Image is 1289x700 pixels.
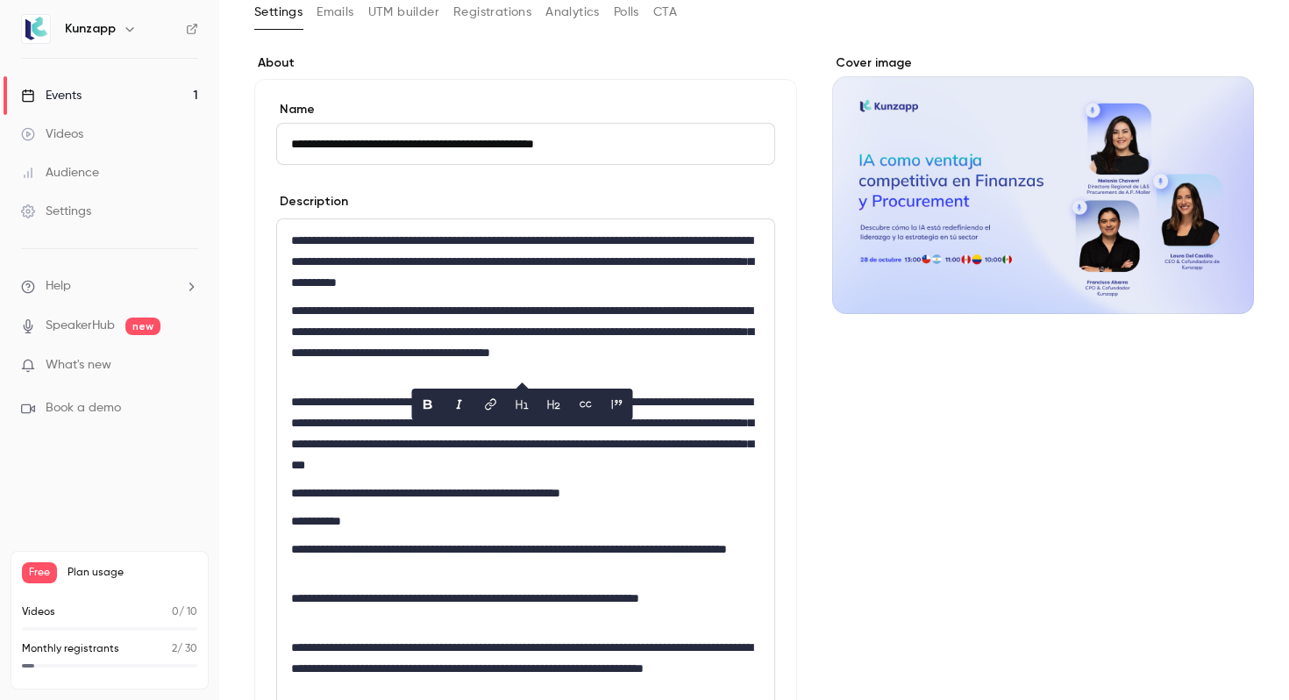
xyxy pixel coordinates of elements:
h6: Kunzapp [65,20,116,38]
span: new [125,318,160,335]
span: 2 [172,644,177,654]
span: Plan usage [68,566,197,580]
img: Kunzapp [22,15,50,43]
label: About [254,54,797,72]
div: Audience [21,164,99,182]
label: Cover image [832,54,1254,72]
p: Monthly registrants [22,641,119,657]
label: Name [276,101,775,118]
div: Events [21,87,82,104]
button: italic [445,390,474,418]
p: / 10 [172,604,197,620]
span: Book a demo [46,399,121,418]
div: Videos [21,125,83,143]
span: What's new [46,356,111,375]
a: SpeakerHub [46,317,115,335]
button: link [477,390,505,418]
li: help-dropdown-opener [21,277,198,296]
button: bold [414,390,442,418]
button: blockquote [603,390,631,418]
span: Free [22,562,57,583]
span: Help [46,277,71,296]
span: 0 [172,607,179,618]
p: Videos [22,604,55,620]
div: Settings [21,203,91,220]
section: Cover image [832,54,1254,314]
label: Description [276,193,348,211]
p: / 30 [172,641,197,657]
